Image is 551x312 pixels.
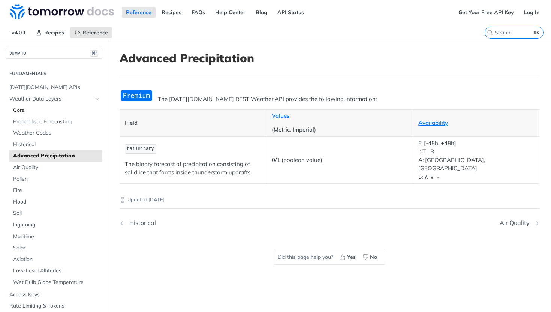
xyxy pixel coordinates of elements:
span: Historical [13,141,100,148]
div: Air Quality [500,219,533,226]
button: JUMP TO⌘/ [6,48,102,59]
span: Aviation [13,256,100,263]
span: Advanced Precipitation [13,152,100,160]
span: Solar [13,244,100,252]
span: Rate Limiting & Tokens [9,302,100,310]
img: Tomorrow.io Weather API Docs [10,4,114,19]
a: Air Quality [9,162,102,173]
a: Recipes [157,7,186,18]
p: 0/1 (boolean value) [272,156,409,165]
span: Core [13,106,100,114]
span: Recipes [44,29,64,36]
div: Did this page help you? [274,249,385,265]
a: Log In [520,7,544,18]
span: Low-Level Altitudes [13,267,100,274]
a: API Status [273,7,308,18]
a: Blog [252,7,271,18]
span: Probabilistic Forecasting [13,118,100,126]
h1: Advanced Precipitation [120,51,539,65]
span: Reference [82,29,108,36]
a: Aviation [9,254,102,265]
a: Solar [9,242,102,253]
span: ⌘/ [90,50,98,57]
a: Probabilistic Forecasting [9,116,102,127]
a: Help Center [211,7,250,18]
a: Rate Limiting & Tokens [6,300,102,312]
a: Values [272,112,289,119]
p: The binary forecast of precipitation consisting of solid ice that forms inside thunderstorm updrafts [125,160,262,177]
a: Weather Codes [9,127,102,139]
span: Yes [347,253,356,261]
span: Weather Codes [13,129,100,137]
nav: Pagination Controls [120,212,539,234]
div: Historical [126,219,156,226]
a: Low-Level Altitudes [9,265,102,276]
a: Weather Data LayersHide subpages for Weather Data Layers [6,93,102,105]
p: Updated [DATE] [120,196,539,204]
a: Next Page: Air Quality [500,219,539,226]
span: Pollen [13,175,100,183]
a: Get Your Free API Key [454,7,518,18]
span: Wet Bulb Globe Temperature [13,279,100,286]
span: hailBinary [127,146,154,151]
p: The [DATE][DOMAIN_NAME] REST Weather API provides the following information: [120,95,539,103]
a: Fire [9,185,102,196]
p: Field [125,119,262,127]
span: Weather Data Layers [9,95,93,103]
a: Access Keys [6,289,102,300]
button: Yes [337,251,360,262]
a: Lightning [9,219,102,231]
a: Reference [122,7,156,18]
button: No [360,251,381,262]
p: F: [-48h, +48h] I: T I R A: [GEOGRAPHIC_DATA], [GEOGRAPHIC_DATA] S: ∧ ∨ ~ [418,139,534,181]
span: Maritime [13,233,100,240]
span: [DATE][DOMAIN_NAME] APIs [9,84,100,91]
span: No [370,253,377,261]
a: Advanced Precipitation [9,150,102,162]
a: Recipes [32,27,68,38]
a: [DATE][DOMAIN_NAME] APIs [6,82,102,93]
a: Reference [70,27,112,38]
a: Core [9,105,102,116]
span: Lightning [13,221,100,229]
svg: Search [487,30,493,36]
a: Historical [9,139,102,150]
span: v4.0.1 [7,27,30,38]
h2: Fundamentals [6,70,102,77]
a: Soil [9,208,102,219]
a: FAQs [187,7,209,18]
a: Availability [418,119,448,126]
button: Hide subpages for Weather Data Layers [94,96,100,102]
span: Air Quality [13,164,100,171]
a: Wet Bulb Globe Temperature [9,277,102,288]
a: Pollen [9,174,102,185]
span: Fire [13,187,100,194]
p: (Metric, Imperial) [272,126,409,134]
span: Access Keys [9,291,100,298]
kbd: ⌘K [532,29,541,36]
span: Flood [13,198,100,206]
a: Flood [9,196,102,208]
a: Previous Page: Historical [120,219,299,226]
span: Soil [13,210,100,217]
a: Maritime [9,231,102,242]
